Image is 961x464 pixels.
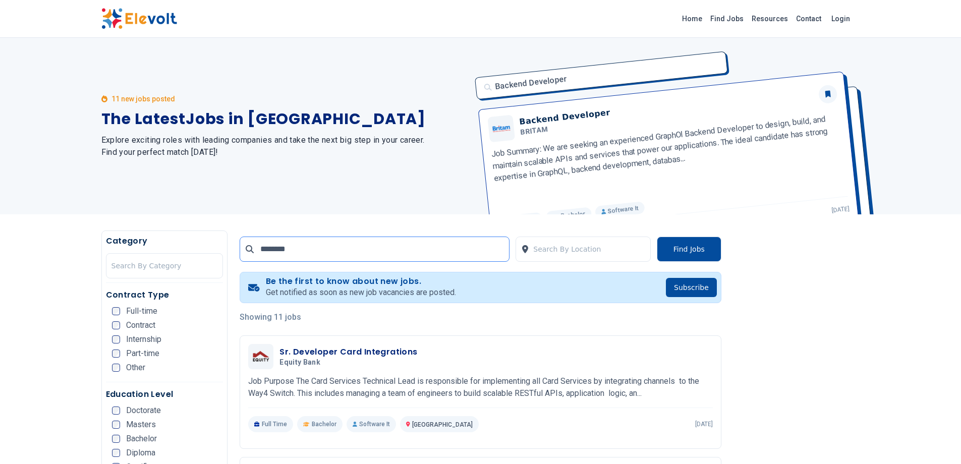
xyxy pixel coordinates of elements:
img: Elevolt [101,8,177,29]
iframe: Chat Widget [911,416,961,464]
p: Get notified as soon as new job vacancies are posted. [266,286,456,299]
input: Doctorate [112,407,120,415]
span: Doctorate [126,407,161,415]
input: Part-time [112,350,120,358]
h5: Education Level [106,388,223,400]
span: Diploma [126,449,155,457]
input: Masters [112,421,120,429]
span: Other [126,364,145,372]
a: Login [825,9,856,29]
p: Showing 11 jobs [240,311,721,323]
p: 11 new jobs posted [111,94,175,104]
h5: Contract Type [106,289,223,301]
span: Bachelor [312,420,336,428]
input: Other [112,364,120,372]
img: Equity Bank [251,350,271,364]
button: Find Jobs [657,237,721,262]
h1: The Latest Jobs in [GEOGRAPHIC_DATA] [101,110,469,128]
span: Masters [126,421,156,429]
span: [GEOGRAPHIC_DATA] [412,421,473,428]
input: Diploma [112,449,120,457]
input: Internship [112,335,120,343]
span: Contract [126,321,155,329]
h4: Be the first to know about new jobs. [266,276,456,286]
a: Resources [748,11,792,27]
h3: Sr. Developer Card Integrations [279,346,417,358]
p: [DATE] [695,420,713,428]
input: Contract [112,321,120,329]
input: Full-time [112,307,120,315]
button: Subscribe [666,278,717,297]
a: Contact [792,11,825,27]
a: Equity BankSr. Developer Card IntegrationsEquity BankJob Purpose The Card Services Technical Lead... [248,344,713,432]
h5: Category [106,235,223,247]
h2: Explore exciting roles with leading companies and take the next big step in your career. Find you... [101,134,469,158]
p: Software It [347,416,396,432]
a: Home [678,11,706,27]
a: Find Jobs [706,11,748,27]
span: Equity Bank [279,358,320,367]
span: Bachelor [126,435,157,443]
p: Full Time [248,416,293,432]
span: Part-time [126,350,159,358]
p: Job Purpose The Card Services Technical Lead is responsible for implementing all Card Services by... [248,375,713,399]
input: Bachelor [112,435,120,443]
span: Internship [126,335,161,343]
span: Full-time [126,307,157,315]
